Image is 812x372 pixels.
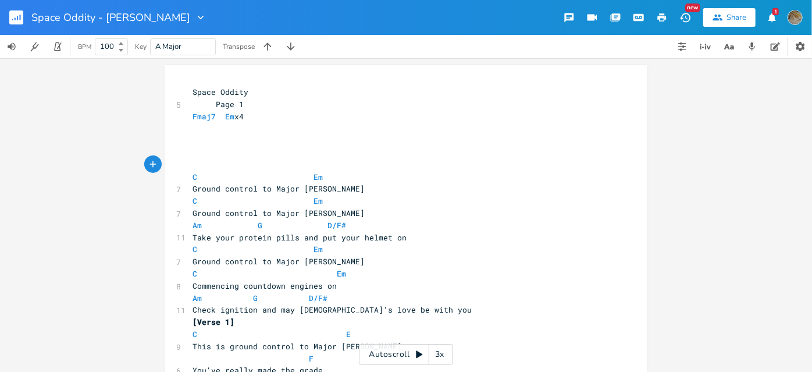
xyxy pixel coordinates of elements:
[309,353,314,364] span: F
[225,111,234,122] span: Em
[193,220,202,231] span: Am
[253,293,258,303] span: G
[193,293,202,303] span: Am
[685,3,700,12] div: New
[788,10,803,25] img: dustindegase
[31,12,190,23] span: Space Oddity - [PERSON_NAME]
[258,220,262,231] span: G
[193,304,472,315] span: Check ignition and may [DEMOGRAPHIC_DATA]'s love be with you
[155,41,181,52] span: A Major
[193,172,197,182] span: C
[674,7,697,28] button: New
[193,256,365,267] span: Ground control to Major [PERSON_NAME]
[346,329,351,339] span: E
[703,8,756,27] button: Share
[429,344,450,365] div: 3x
[135,43,147,50] div: Key
[193,281,337,291] span: Commencing countdown engines on
[314,172,323,182] span: Em
[193,317,234,327] span: [Verse 1]
[193,244,197,254] span: C
[760,7,783,28] button: 1
[193,183,365,194] span: Ground control to Major [PERSON_NAME]
[193,341,402,352] span: This is ground control to Major [PERSON_NAME]
[193,111,216,122] span: Fmaj7
[193,208,365,218] span: Ground control to Major [PERSON_NAME]
[327,220,346,231] span: D/F#
[193,87,607,109] span: Space Oddity Page 1
[772,8,779,15] div: 1
[314,196,323,206] span: Em
[223,43,255,50] div: Transpose
[193,329,197,339] span: C
[193,232,407,243] span: Take your protein pills and put your helmet on
[309,293,327,303] span: D/F#
[359,344,453,365] div: Autoscroll
[726,12,746,23] div: Share
[314,244,323,254] span: Em
[78,44,91,50] div: BPM
[193,111,244,122] span: x4
[193,268,197,279] span: C
[337,268,346,279] span: Em
[193,196,197,206] span: C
